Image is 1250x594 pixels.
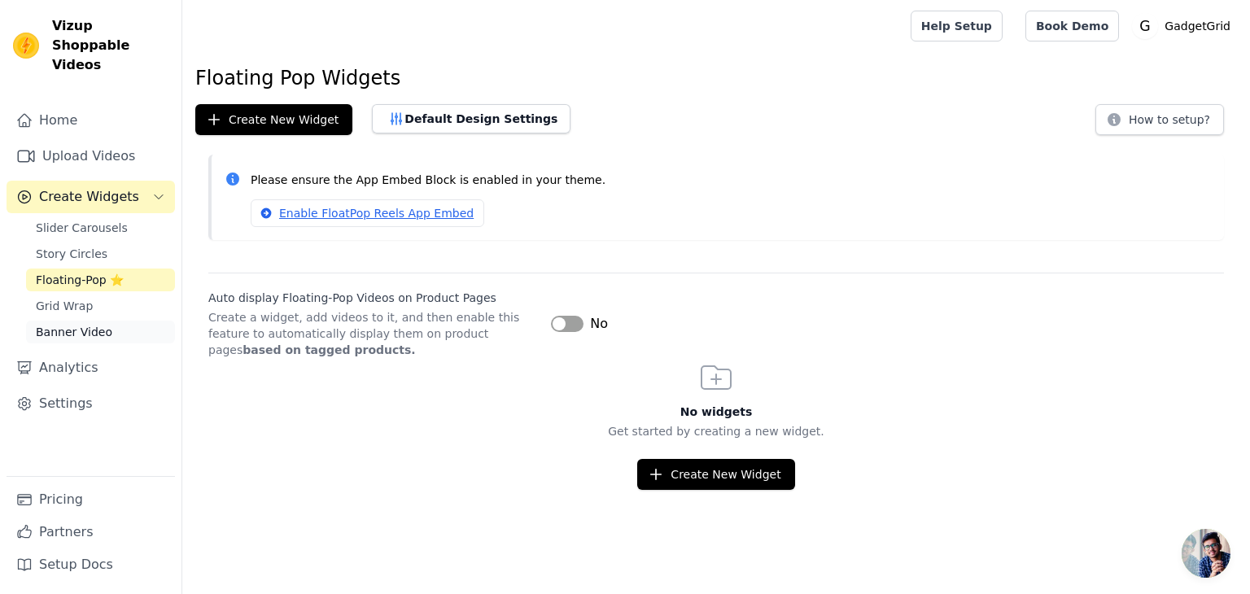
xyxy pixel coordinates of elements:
a: Slider Carousels [26,216,175,239]
span: Banner Video [36,324,112,340]
img: Vizup [13,33,39,59]
a: Help Setup [911,11,1003,41]
h3: No widgets [182,404,1250,420]
p: Get started by creating a new widget. [182,423,1250,439]
span: Create Widgets [39,187,139,207]
button: Create New Widget [195,104,352,135]
span: Grid Wrap [36,298,93,314]
button: No [551,314,608,334]
h1: Floating Pop Widgets [195,65,1237,91]
button: How to setup? [1095,104,1224,135]
a: Book Demo [1025,11,1119,41]
button: Default Design Settings [372,104,570,133]
button: Create Widgets [7,181,175,213]
a: Analytics [7,352,175,384]
a: Floating-Pop ⭐ [26,269,175,291]
a: Grid Wrap [26,295,175,317]
a: How to setup? [1095,116,1224,131]
span: Vizup Shoppable Videos [52,16,168,75]
a: Upload Videos [7,140,175,173]
a: Home [7,104,175,137]
a: Setup Docs [7,548,175,581]
strong: based on tagged products. [243,343,415,356]
a: Story Circles [26,242,175,265]
a: Partners [7,516,175,548]
span: Slider Carousels [36,220,128,236]
button: G GadgetGrid [1132,11,1237,41]
span: No [590,314,608,334]
p: Please ensure the App Embed Block is enabled in your theme. [251,171,1211,190]
p: Create a widget, add videos to it, and then enable this feature to automatically display them on ... [208,309,538,358]
a: Settings [7,387,175,420]
a: Enable FloatPop Reels App Embed [251,199,484,227]
span: Floating-Pop ⭐ [36,272,124,288]
p: GadgetGrid [1158,11,1237,41]
a: Banner Video [26,321,175,343]
text: G [1140,18,1151,34]
a: Open chat [1182,529,1230,578]
label: Auto display Floating-Pop Videos on Product Pages [208,290,538,306]
span: Story Circles [36,246,107,262]
button: Create New Widget [637,459,794,490]
a: Pricing [7,483,175,516]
